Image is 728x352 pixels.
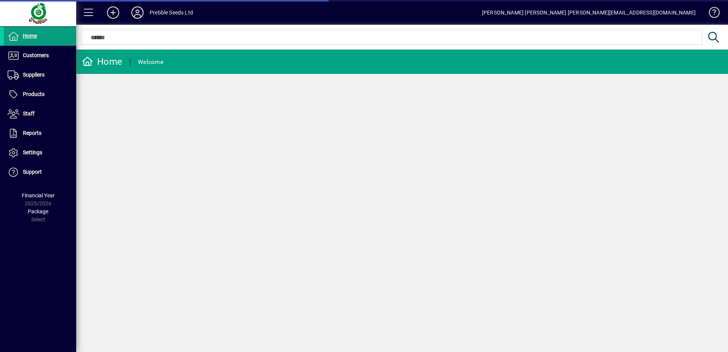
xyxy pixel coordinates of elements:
button: Profile [125,6,150,19]
span: Package [28,208,48,214]
span: Customers [23,52,49,58]
span: Settings [23,149,42,155]
a: Support [4,163,76,182]
button: Add [101,6,125,19]
a: Settings [4,143,76,162]
a: Reports [4,124,76,143]
span: Reports [23,130,42,136]
span: Support [23,169,42,175]
a: Staff [4,104,76,123]
a: Knowledge Base [703,2,718,26]
div: [PERSON_NAME] [PERSON_NAME] [PERSON_NAME][EMAIL_ADDRESS][DOMAIN_NAME] [482,6,696,19]
span: Staff [23,110,35,117]
a: Customers [4,46,76,65]
a: Suppliers [4,66,76,85]
div: Welcome [138,56,163,68]
div: Prebble Seeds Ltd [150,6,193,19]
span: Home [23,33,37,39]
span: Financial Year [22,192,55,198]
span: Products [23,91,45,97]
a: Products [4,85,76,104]
span: Suppliers [23,72,45,78]
div: Home [82,56,122,68]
